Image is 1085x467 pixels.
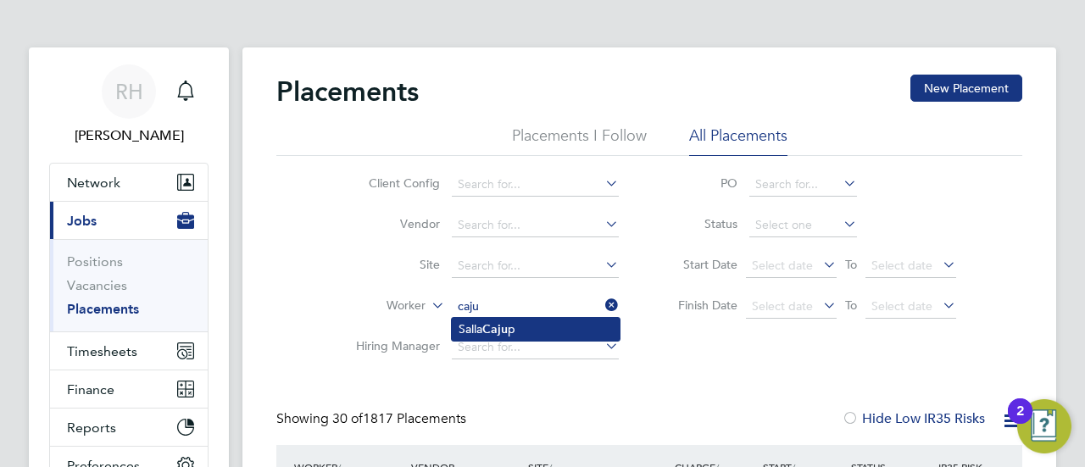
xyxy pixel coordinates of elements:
[342,216,440,231] label: Vendor
[661,175,737,191] label: PO
[840,253,862,275] span: To
[342,338,440,353] label: Hiring Manager
[512,125,647,156] li: Placements I Follow
[342,257,440,272] label: Site
[67,420,116,436] span: Reports
[49,125,209,146] span: Rachel Harris
[661,297,737,313] label: Finish Date
[661,257,737,272] label: Start Date
[50,164,208,201] button: Network
[49,64,209,146] a: RH[PERSON_NAME]
[276,410,470,428] div: Showing
[749,173,857,197] input: Search for...
[67,253,123,270] a: Positions
[67,277,127,293] a: Vacancies
[276,75,419,108] h2: Placements
[661,216,737,231] label: Status
[452,254,619,278] input: Search for...
[452,214,619,237] input: Search for...
[342,175,440,191] label: Client Config
[328,297,426,314] label: Worker
[332,410,466,427] span: 1817 Placements
[752,258,813,273] span: Select date
[67,381,114,398] span: Finance
[67,213,97,229] span: Jobs
[1017,399,1071,453] button: Open Resource Center, 2 new notifications
[752,298,813,314] span: Select date
[871,298,932,314] span: Select date
[749,214,857,237] input: Select one
[50,409,208,446] button: Reports
[452,318,620,341] li: Salla p
[50,332,208,370] button: Timesheets
[67,343,137,359] span: Timesheets
[871,258,932,273] span: Select date
[115,81,143,103] span: RH
[842,410,985,427] label: Hide Low IR35 Risks
[332,410,363,427] span: 30 of
[50,239,208,331] div: Jobs
[452,336,619,359] input: Search for...
[452,173,619,197] input: Search for...
[50,202,208,239] button: Jobs
[840,294,862,316] span: To
[67,301,139,317] a: Placements
[50,370,208,408] button: Finance
[689,125,787,156] li: All Placements
[67,175,120,191] span: Network
[1016,411,1024,433] div: 2
[910,75,1022,102] button: New Placement
[482,322,508,336] b: Caju
[452,295,619,319] input: Search for...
